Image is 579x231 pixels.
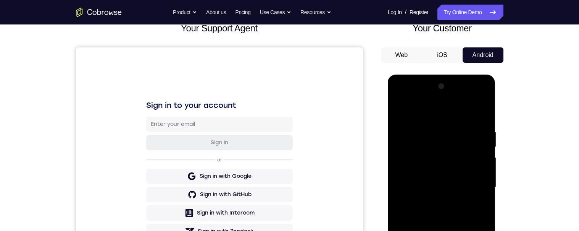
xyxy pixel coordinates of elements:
[76,21,363,35] h2: Your Support Agent
[235,5,250,20] a: Pricing
[437,5,503,20] a: Try Online Demo
[76,8,122,17] a: Go to the home page
[70,121,217,137] button: Sign in with Google
[405,8,406,17] span: /
[70,140,217,155] button: Sign in with GitHub
[121,162,179,169] div: Sign in with Intercom
[381,47,422,63] button: Web
[173,5,197,20] button: Product
[124,143,176,151] div: Sign in with GitHub
[381,21,503,35] h2: Your Customer
[410,5,428,20] a: Register
[70,198,217,204] p: Don't have an account?
[388,5,402,20] a: Log In
[140,109,148,115] p: or
[122,180,178,188] div: Sign in with Zendesk
[422,47,463,63] button: iOS
[463,47,503,63] button: Android
[300,5,331,20] button: Resources
[70,158,217,173] button: Sign in with Intercom
[70,176,217,192] button: Sign in with Zendesk
[129,198,183,203] a: Create a new account
[206,5,226,20] a: About us
[124,125,176,133] div: Sign in with Google
[260,5,291,20] button: Use Cases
